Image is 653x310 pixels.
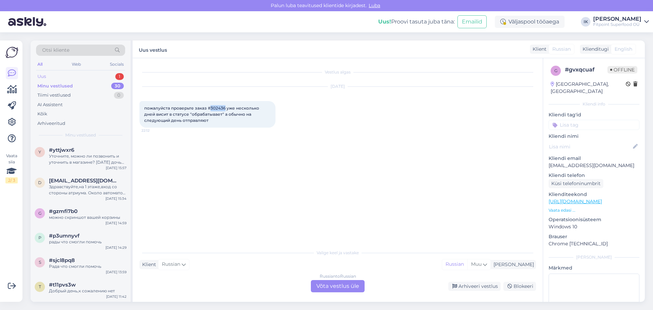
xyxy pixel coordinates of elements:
[49,239,127,245] div: рады что смогли помочь
[549,133,639,140] p: Kliendi nimi
[593,16,641,22] div: [PERSON_NAME]
[549,101,639,107] div: Kliendi info
[141,128,167,133] span: 22:12
[108,60,125,69] div: Socials
[549,162,639,169] p: [EMAIL_ADDRESS][DOMAIN_NAME]
[549,120,639,130] input: Lisa tag
[115,73,124,80] div: 1
[471,261,482,267] span: Muu
[580,46,609,53] div: Klienditugi
[144,105,260,123] span: пожалуйста проверьте заказ #302436 уже несколько дней висит в статусе "обрабатывает" а обычно на ...
[139,250,536,256] div: Valige keel ja vastake
[49,282,76,288] span: #t11pvs3w
[549,207,639,213] p: Vaata edasi ...
[38,235,41,240] span: p
[39,260,41,265] span: s
[549,223,639,230] p: Windows 10
[593,22,641,27] div: Fitpoint Superfood OÜ
[367,2,382,9] span: Luba
[42,47,69,54] span: Otsi kliente
[593,16,649,27] a: [PERSON_NAME]Fitpoint Superfood OÜ
[37,120,65,127] div: Arhiveeritud
[49,178,120,184] span: daisy.jarvi@gmail.com
[49,214,127,221] div: можно скриншот вашей корзины
[549,254,639,260] div: [PERSON_NAME]
[106,294,127,299] div: [DATE] 11:42
[549,233,639,240] p: Brauser
[549,240,639,247] p: Chrome [TECHNICAL_ID]
[49,184,127,196] div: Здравствуйте,на 1 этаже,вход со стороны атриума. Около автоматов смартпост
[106,270,127,275] div: [DATE] 13:59
[38,180,41,185] span: d
[49,153,127,165] div: Уточните, можно ли позвонить и уточнить в магазине? [DATE] дочь хотела купить, но на месте сказал...
[105,245,127,250] div: [DATE] 14:29
[162,261,180,268] span: Russian
[37,73,46,80] div: Uus
[554,68,557,73] span: g
[106,165,127,170] div: [DATE] 15:57
[65,132,96,138] span: Minu vestlused
[378,18,391,25] b: Uus!
[37,101,63,108] div: AI Assistent
[5,153,18,183] div: Vaata siia
[105,221,127,226] div: [DATE] 14:59
[549,155,639,162] p: Kliendi email
[581,17,590,27] div: IK
[39,284,41,289] span: t
[139,45,167,54] label: Uus vestlus
[139,83,536,89] div: [DATE]
[49,257,75,263] span: #sjcl8pq8
[114,92,124,99] div: 0
[495,16,565,28] div: Väljaspool tööaega
[5,46,18,59] img: Askly Logo
[38,149,41,154] span: y
[49,263,127,270] div: Радв что смогли помочь
[552,46,571,53] span: Russian
[105,196,127,201] div: [DATE] 15:34
[5,177,18,183] div: 2 / 3
[615,46,632,53] span: English
[549,198,602,205] a: [URL][DOMAIN_NAME]
[549,172,639,179] p: Kliendi telefon
[457,15,487,28] button: Emailid
[37,111,47,117] div: Kõik
[549,143,632,150] input: Lisa nimi
[549,191,639,198] p: Klienditeekond
[49,147,74,153] span: #yttjwxr6
[378,18,455,26] div: Proovi tasuta juba täna:
[36,60,44,69] div: All
[448,282,501,291] div: Arhiveeri vestlus
[551,81,626,95] div: [GEOGRAPHIC_DATA], [GEOGRAPHIC_DATA]
[139,261,156,268] div: Klient
[549,179,603,188] div: Küsi telefoninumbrit
[37,83,73,89] div: Minu vestlused
[549,111,639,118] p: Kliendi tag'id
[311,280,365,292] div: Võta vestlus üle
[38,211,41,216] span: g
[320,273,356,279] div: Russian to Russian
[49,233,80,239] span: #p3umnyvf
[549,264,639,272] p: Märkmed
[111,83,124,89] div: 30
[565,66,607,74] div: # gvxqcuaf
[503,282,536,291] div: Blokeeri
[442,259,467,270] div: Russian
[139,69,536,75] div: Vestlus algas
[607,66,637,74] span: Offline
[530,46,547,53] div: Klient
[49,288,127,294] div: Добрый день,к сожалению нет
[37,92,71,99] div: Tiimi vestlused
[491,261,534,268] div: [PERSON_NAME]
[70,60,82,69] div: Web
[549,216,639,223] p: Operatsioonisüsteem
[49,208,78,214] span: #gzmfi7b0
